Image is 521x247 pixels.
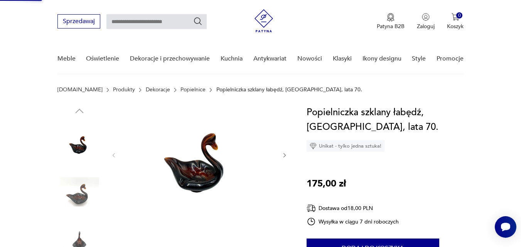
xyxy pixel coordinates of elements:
[180,87,206,93] a: Popielnice
[57,170,101,214] img: Zdjęcie produktu Popielniczka szklany łabędź, Polska, lata 70.
[377,13,405,30] a: Ikona medaluPatyna B2B
[57,121,101,165] img: Zdjęcie produktu Popielniczka szklany łabędź, Polska, lata 70.
[307,140,384,152] div: Unikat - tylko jedna sztuka!
[57,87,103,93] a: [DOMAIN_NAME]
[377,13,405,30] button: Patyna B2B
[307,176,346,191] p: 175,00 zł
[57,14,100,29] button: Sprzedawaj
[252,9,275,32] img: Patyna - sklep z meblami i dekoracjami vintage
[307,217,399,226] div: Wysyłka w ciągu 7 dni roboczych
[310,143,317,150] img: Ikona diamentu
[333,44,352,74] a: Klasyki
[447,13,464,30] button: 0Koszyk
[456,12,463,19] div: 0
[417,13,435,30] button: Zaloguj
[307,203,316,213] img: Ikona dostawy
[387,13,395,22] img: Ikona medalu
[412,44,426,74] a: Style
[417,23,435,30] p: Zaloguj
[57,44,76,74] a: Meble
[495,216,516,238] iframe: Smartsupp widget button
[297,44,322,74] a: Nowości
[216,87,362,93] p: Popielniczka szklany łabędź, [GEOGRAPHIC_DATA], lata 70.
[377,23,405,30] p: Patyna B2B
[452,13,459,21] img: Ikona koszyka
[307,105,469,134] h1: Popielniczka szklany łabędź, [GEOGRAPHIC_DATA], lata 70.
[146,87,170,93] a: Dekoracje
[193,17,202,26] button: Szukaj
[113,87,135,93] a: Produkty
[307,203,399,213] div: Dostawa od 18,00 PLN
[447,23,464,30] p: Koszyk
[57,19,100,25] a: Sprzedawaj
[422,13,430,21] img: Ikonka użytkownika
[363,44,401,74] a: Ikony designu
[130,44,210,74] a: Dekoracje i przechowywanie
[253,44,287,74] a: Antykwariat
[437,44,464,74] a: Promocje
[125,105,273,204] img: Zdjęcie produktu Popielniczka szklany łabędź, Polska, lata 70.
[86,44,119,74] a: Oświetlenie
[221,44,243,74] a: Kuchnia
